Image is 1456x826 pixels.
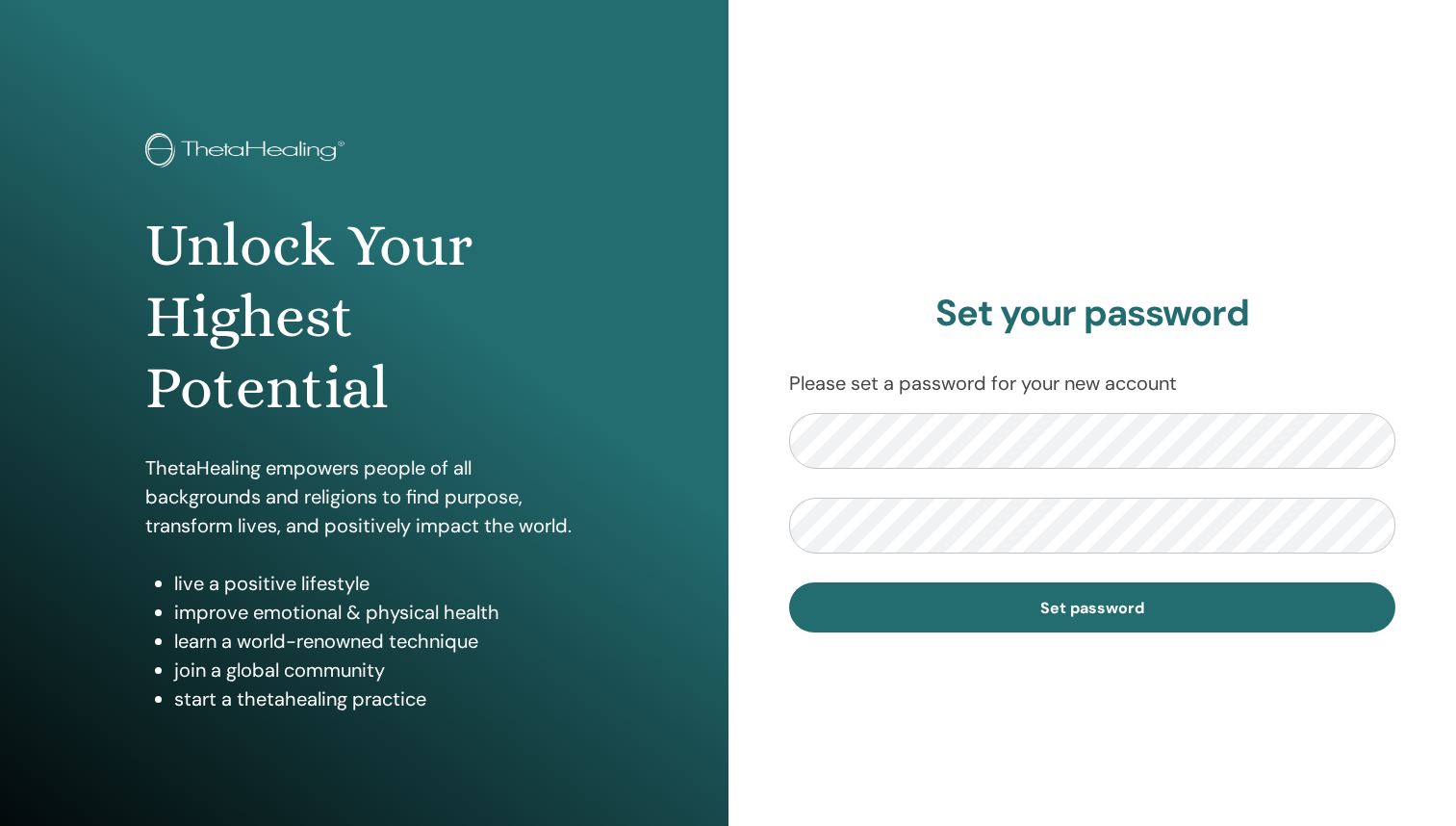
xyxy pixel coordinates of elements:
span: Set password [1040,598,1144,618]
li: live a positive lifestyle [174,569,582,598]
p: Please set a password for your new account [789,369,1396,398]
li: join a global community [174,656,582,684]
button: Set password [789,582,1396,632]
h2: Set your password [789,292,1396,336]
h1: Unlock Your Highest Potential [145,210,582,425]
li: improve emotional & physical health [174,598,582,627]
p: ThetaHealing empowers people of all backgrounds and religions to find purpose, transform lives, a... [145,453,582,540]
li: learn a world-renowned technique [174,627,582,656]
li: start a thetahealing practice [174,684,582,713]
